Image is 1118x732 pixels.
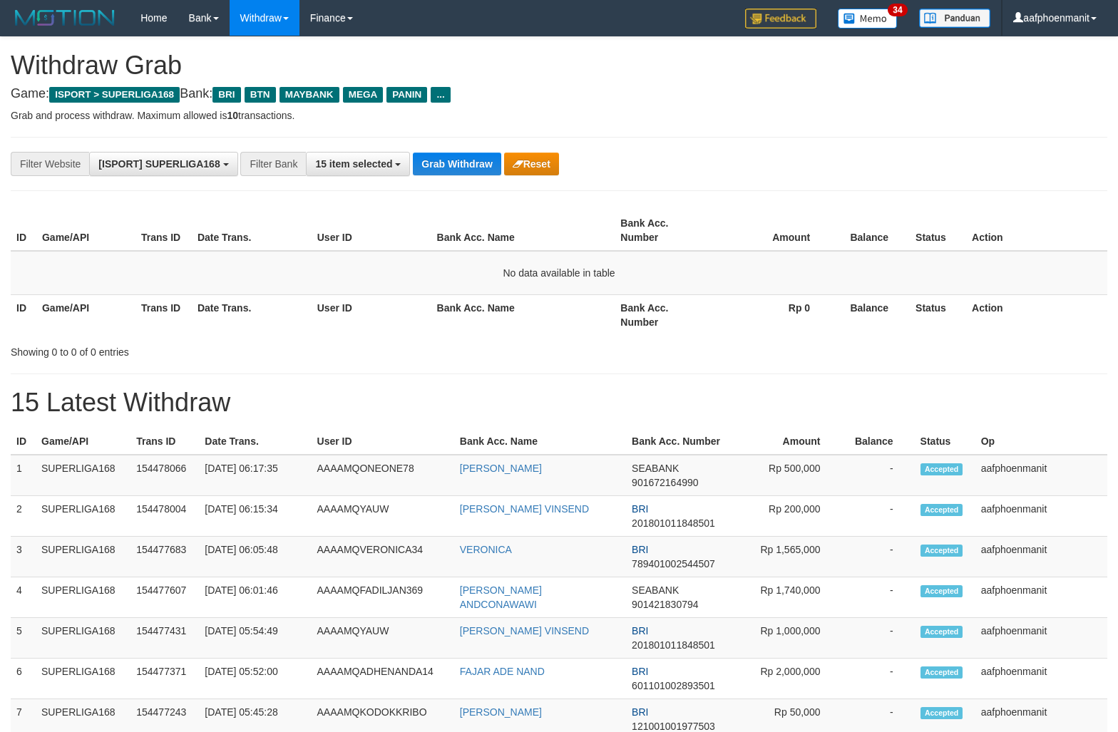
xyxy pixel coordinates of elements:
th: Bank Acc. Name [431,210,615,251]
td: [DATE] 05:52:00 [199,659,311,699]
th: Amount [732,428,841,455]
td: 1 [11,455,36,496]
th: Status [910,210,966,251]
td: SUPERLIGA168 [36,659,130,699]
td: SUPERLIGA168 [36,577,130,618]
span: Copy 121001001977503 to clipboard [632,721,715,732]
td: Rp 200,000 [732,496,841,537]
th: Amount [714,210,831,251]
th: Status [915,428,975,455]
td: aafphoenmanit [975,455,1107,496]
td: 154478066 [130,455,199,496]
td: 154477683 [130,537,199,577]
td: - [841,577,914,618]
td: 2 [11,496,36,537]
td: Rp 1,565,000 [732,537,841,577]
td: [DATE] 05:54:49 [199,618,311,659]
span: Copy 901672164990 to clipboard [632,477,698,488]
th: Bank Acc. Name [431,294,615,335]
span: BRI [632,625,648,636]
img: Button%20Memo.svg [838,9,898,29]
th: User ID [312,210,431,251]
span: 15 item selected [315,158,392,170]
h4: Game: Bank: [11,87,1107,101]
td: 6 [11,659,36,699]
td: aafphoenmanit [975,496,1107,537]
td: AAAAMQVERONICA34 [312,537,454,577]
button: [ISPORT] SUPERLIGA168 [89,152,237,176]
span: Accepted [920,626,963,638]
h1: 15 Latest Withdraw [11,388,1107,417]
td: AAAAMQONEONE78 [312,455,454,496]
a: [PERSON_NAME] VINSEND [460,503,589,515]
div: Filter Bank [240,152,306,176]
a: FAJAR ADE NAND [460,666,545,677]
img: MOTION_logo.png [11,7,119,29]
th: ID [11,294,36,335]
span: BRI [632,706,648,718]
td: aafphoenmanit [975,577,1107,618]
span: Accepted [920,504,963,516]
td: [DATE] 06:05:48 [199,537,311,577]
a: [PERSON_NAME] ANDCONAWAWI [460,584,542,610]
img: panduan.png [919,9,990,28]
span: 34 [888,4,907,16]
img: Feedback.jpg [745,9,816,29]
th: Date Trans. [192,294,312,335]
td: [DATE] 06:15:34 [199,496,311,537]
a: [PERSON_NAME] [460,706,542,718]
td: 5 [11,618,36,659]
span: ... [431,87,450,103]
th: Op [975,428,1107,455]
th: ID [11,210,36,251]
span: Accepted [920,585,963,597]
span: Accepted [920,707,963,719]
span: Copy 789401002544507 to clipboard [632,558,715,569]
p: Grab and process withdraw. Maximum allowed is transactions. [11,108,1107,123]
th: Trans ID [130,428,199,455]
a: VERONICA [460,544,512,555]
td: 3 [11,537,36,577]
div: Showing 0 to 0 of 0 entries [11,339,455,359]
td: SUPERLIGA168 [36,618,130,659]
span: Accepted [920,666,963,679]
span: SEABANK [632,584,679,596]
th: Rp 0 [714,294,831,335]
a: [PERSON_NAME] [460,463,542,474]
span: Copy 201801011848501 to clipboard [632,517,715,529]
td: aafphoenmanit [975,537,1107,577]
button: Reset [504,153,559,175]
span: Accepted [920,463,963,475]
h1: Withdraw Grab [11,51,1107,80]
span: BRI [632,503,648,515]
div: Filter Website [11,152,89,176]
button: Grab Withdraw [413,153,501,175]
span: MAYBANK [279,87,339,103]
span: SEABANK [632,463,679,474]
span: Copy 601101002893501 to clipboard [632,680,715,691]
td: No data available in table [11,251,1107,295]
th: ID [11,428,36,455]
span: Copy 201801011848501 to clipboard [632,639,715,651]
th: Balance [831,210,910,251]
td: Rp 500,000 [732,455,841,496]
td: - [841,659,914,699]
th: Bank Acc. Number [615,294,714,335]
td: Rp 1,000,000 [732,618,841,659]
a: [PERSON_NAME] VINSEND [460,625,589,636]
td: AAAAMQADHENANDA14 [312,659,454,699]
td: - [841,455,914,496]
th: User ID [312,428,454,455]
span: [ISPORT] SUPERLIGA168 [98,158,220,170]
td: - [841,618,914,659]
th: Game/API [36,210,135,251]
th: Trans ID [135,294,192,335]
td: SUPERLIGA168 [36,537,130,577]
span: ISPORT > SUPERLIGA168 [49,87,180,103]
strong: 10 [227,110,238,121]
span: BRI [212,87,240,103]
span: Accepted [920,545,963,557]
span: BRI [632,666,648,677]
td: [DATE] 06:17:35 [199,455,311,496]
td: - [841,537,914,577]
